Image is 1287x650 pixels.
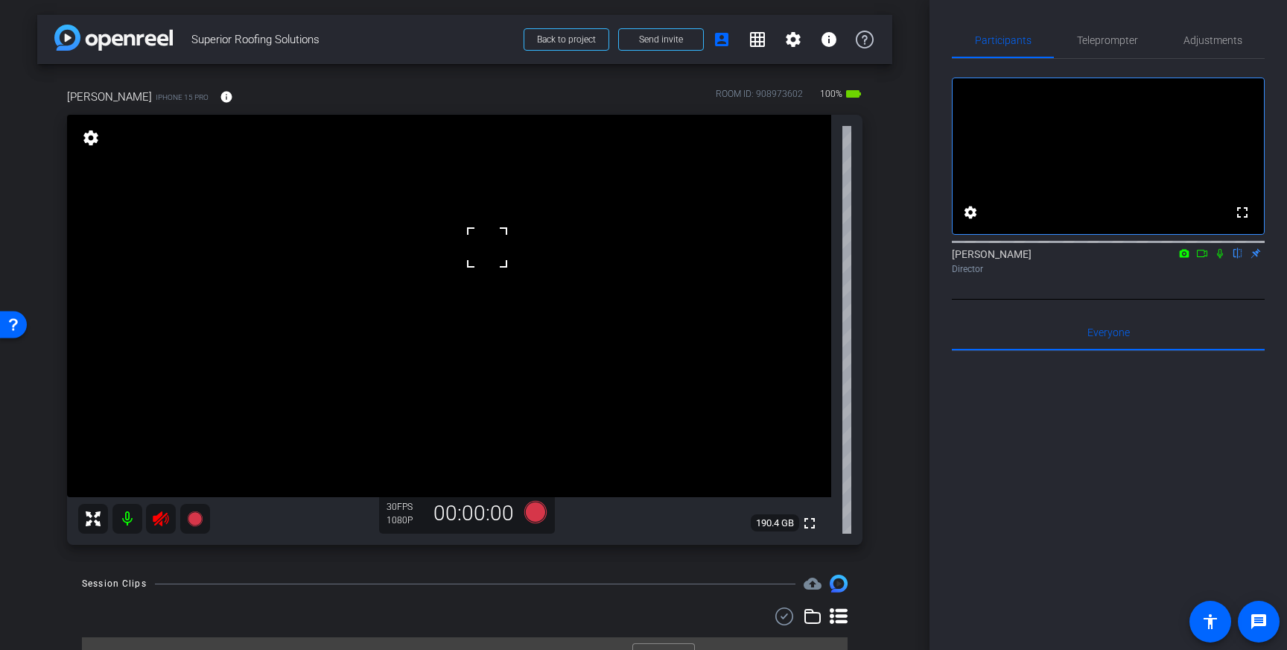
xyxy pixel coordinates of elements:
[67,89,152,105] span: [PERSON_NAME]
[220,90,233,104] mat-icon: info
[156,92,209,103] span: iPhone 15 Pro
[80,129,101,147] mat-icon: settings
[952,262,1265,276] div: Director
[804,575,822,593] span: Destinations for your clips
[975,35,1032,45] span: Participants
[749,31,766,48] mat-icon: grid_on
[1250,613,1268,631] mat-icon: message
[818,82,845,106] span: 100%
[1229,246,1247,259] mat-icon: flip
[618,28,704,51] button: Send invite
[962,203,979,221] mat-icon: settings
[801,514,819,532] mat-icon: fullscreen
[716,87,803,109] div: ROOM ID: 908973602
[387,501,424,513] div: 30
[424,501,524,526] div: 00:00:00
[1087,327,1130,338] span: Everyone
[639,34,683,45] span: Send invite
[397,502,413,512] span: FPS
[1183,35,1242,45] span: Adjustments
[845,85,862,103] mat-icon: battery_std
[191,25,515,54] span: Superior Roofing Solutions
[387,514,424,526] div: 1080P
[804,575,822,593] mat-icon: cloud_upload
[537,34,596,45] span: Back to project
[82,576,147,591] div: Session Clips
[784,31,802,48] mat-icon: settings
[952,247,1265,276] div: [PERSON_NAME]
[1233,203,1251,221] mat-icon: fullscreen
[54,25,173,51] img: app-logo
[830,575,848,593] img: Session clips
[1201,613,1219,631] mat-icon: accessibility
[751,514,799,532] span: 190.4 GB
[1077,35,1138,45] span: Teleprompter
[524,28,609,51] button: Back to project
[820,31,838,48] mat-icon: info
[713,31,731,48] mat-icon: account_box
